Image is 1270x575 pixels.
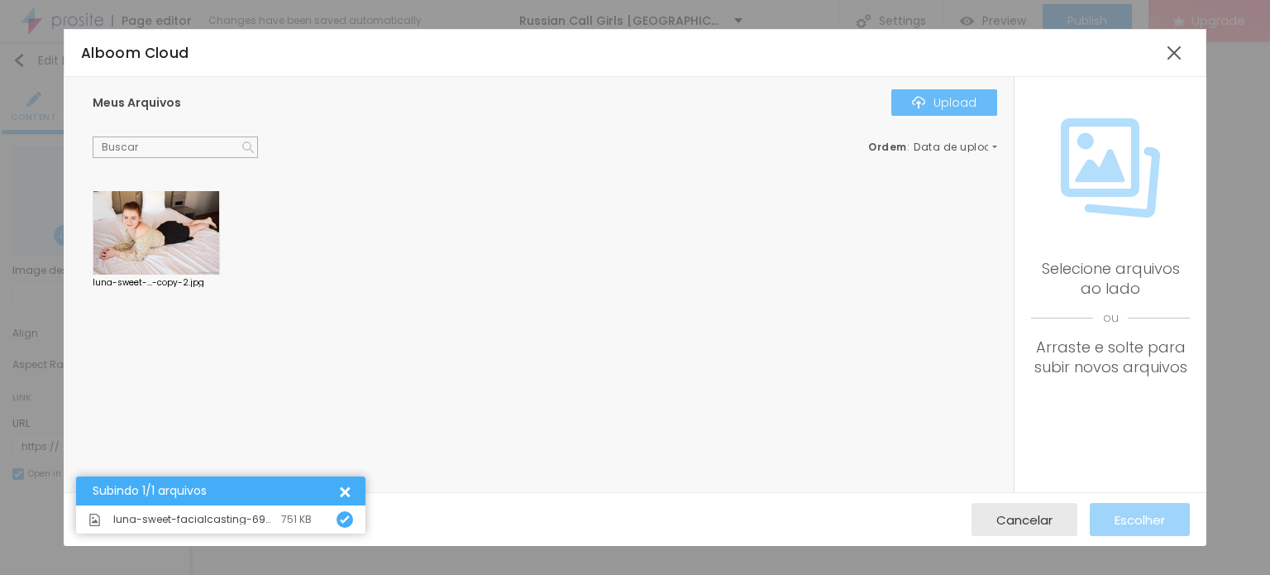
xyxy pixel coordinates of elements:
[996,513,1053,527] span: Cancelar
[88,514,101,526] img: Icone
[93,137,258,158] input: Buscar
[868,140,907,154] span: Ordem
[1031,299,1190,338] span: ou
[912,96,976,109] div: Upload
[1115,513,1165,527] span: Escolher
[972,503,1077,536] button: Cancelar
[242,141,254,153] img: Icone
[1090,503,1190,536] button: Escolher
[340,515,350,525] img: Icone
[912,96,925,109] img: Icone
[93,94,181,111] span: Meus Arquivos
[93,279,220,287] div: luna-sweet-...-copy-2.jpg
[891,89,997,116] button: IconeUpload
[1031,259,1190,377] div: Selecione arquivos ao lado Arraste e solte para subir novos arquivos
[113,515,273,525] span: luna-sweet-facialcasting-6953715-1310764518 - Copy - Copy (2).jpg
[868,142,997,152] div: :
[1061,118,1160,218] img: Icone
[914,142,1000,152] span: Data de upload
[93,485,337,497] div: Subindo 1/1 arquivos
[281,515,312,525] div: 751 KB
[81,43,189,63] span: Alboom Cloud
